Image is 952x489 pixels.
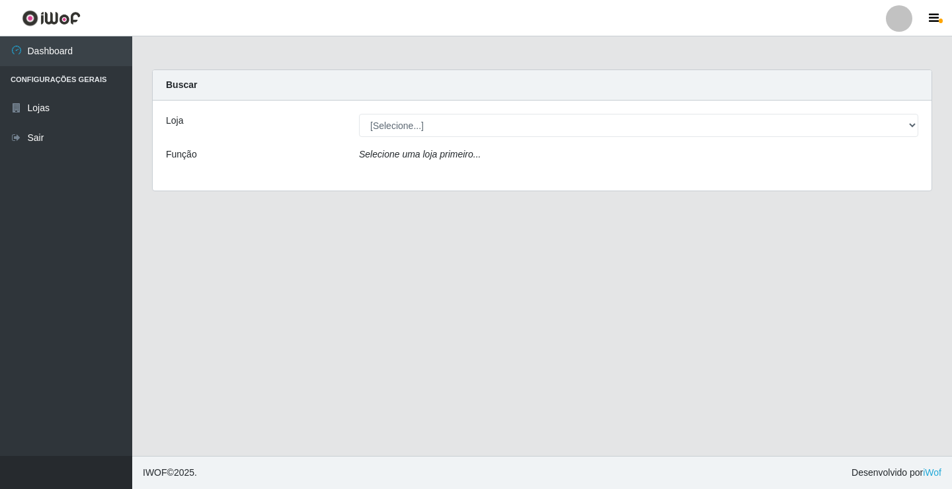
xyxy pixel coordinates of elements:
span: © 2025 . [143,466,197,480]
img: CoreUI Logo [22,10,81,26]
a: iWof [923,467,941,478]
i: Selecione uma loja primeiro... [359,149,481,159]
span: IWOF [143,467,167,478]
strong: Buscar [166,79,197,90]
label: Função [166,148,197,161]
span: Desenvolvido por [852,466,941,480]
label: Loja [166,114,183,128]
